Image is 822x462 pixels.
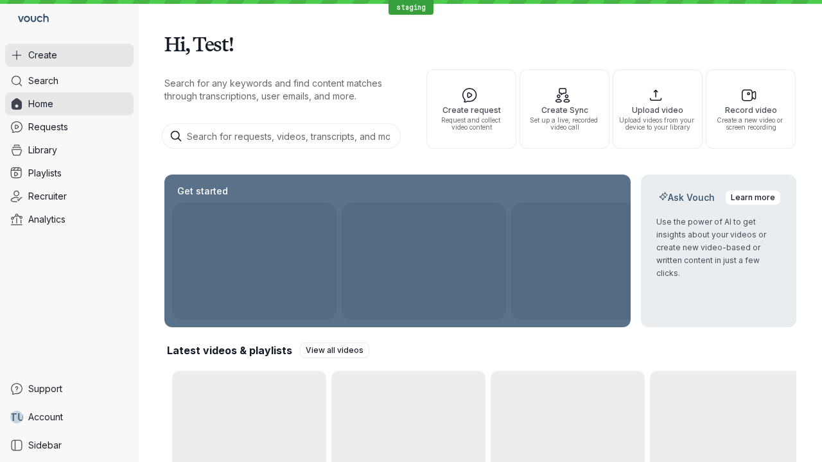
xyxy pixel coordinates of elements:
a: TUAccount [5,406,134,429]
p: Search for any keywords and find content matches through transcriptions, user emails, and more. [164,77,403,103]
h1: Hi, Test! [164,26,796,62]
a: Support [5,377,134,400]
span: Playlists [28,167,62,180]
span: Analytics [28,213,66,226]
span: Library [28,144,57,157]
span: Home [28,98,53,110]
span: Upload videos from your device to your library [618,117,697,131]
span: Set up a live, recorded video call [525,117,604,131]
button: Upload videoUpload videos from your device to your library [613,69,703,149]
a: Sidebar [5,434,134,457]
span: Create request [432,106,511,114]
span: Create [28,49,57,62]
span: Create a new video or screen recording [712,117,790,131]
button: Create requestRequest and collect video content [426,69,516,149]
span: View all videos [306,344,363,357]
input: Search for requests, videos, transcripts, and more... [162,123,401,149]
a: Requests [5,116,134,139]
h2: Ask Vouch [656,191,717,204]
a: Home [5,92,134,116]
h2: Latest videos & playlists [167,343,292,357]
a: Analytics [5,208,134,231]
a: Library [5,139,134,162]
a: Go to homepage [5,5,54,33]
button: Record videoCreate a new video or screen recording [706,69,796,149]
a: Recruiter [5,185,134,208]
span: Support [28,382,62,395]
a: Search [5,69,134,92]
button: Create [5,44,134,67]
p: Use the power of AI to get insights about your videos or create new video-based or written conten... [656,216,781,280]
span: Account [28,411,63,424]
button: Create SyncSet up a live, recorded video call [520,69,609,149]
a: Learn more [725,190,781,205]
span: Requests [28,121,68,133]
span: Upload video [618,106,697,114]
a: View all videos [300,343,369,358]
a: Playlists [5,162,134,185]
span: U [17,411,24,424]
span: Learn more [731,191,775,204]
h2: Get started [175,185,231,198]
span: Sidebar [28,439,62,452]
span: Record video [712,106,790,114]
span: Search [28,74,58,87]
span: Recruiter [28,190,67,203]
span: T [10,411,17,424]
span: Create Sync [525,106,604,114]
span: Request and collect video content [432,117,511,131]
